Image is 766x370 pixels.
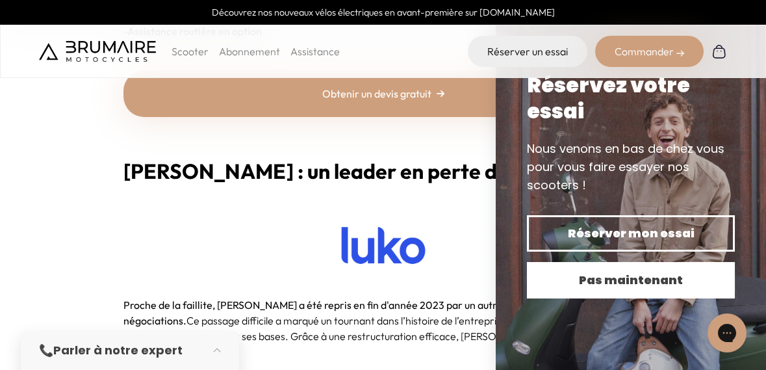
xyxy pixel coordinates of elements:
img: right-arrow.png [437,90,444,98]
a: Abonnement [219,45,280,58]
a: Assistance [290,45,340,58]
img: right-arrow-2.png [676,49,684,57]
p: Scooter [172,44,209,59]
span: Proche de la faillite, [PERSON_NAME] a été repris en fin d'année 2023 par un autre assureur après... [123,298,623,327]
iframe: Gorgias live chat messenger [701,309,753,357]
b: [PERSON_NAME] : un leader en perte de puissance [123,158,607,184]
div: Commander [595,36,704,67]
img: Brumaire Motocycles [39,41,156,62]
img: Panier [711,44,727,59]
a: Obtenir un devis gratuit [123,70,643,117]
a: Réserver un essai [468,36,587,67]
p: Ce passage difficile a marqué un tournant dans l’histoire de l’entreprise, lui permettant de repe... [123,297,643,360]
